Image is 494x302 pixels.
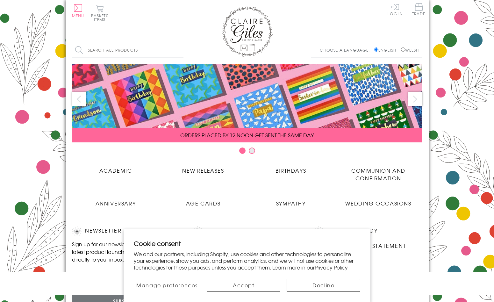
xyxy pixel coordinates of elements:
[182,167,224,174] span: New Releases
[72,195,160,207] a: Anniversary
[134,239,361,248] h2: Cookie consent
[72,92,86,106] button: prev
[72,162,160,174] a: Academic
[388,3,403,16] a: Log In
[320,47,373,53] p: Choose a language:
[72,226,180,236] h2: Newsletter
[374,47,378,52] input: English
[177,43,183,57] input: Search
[94,13,109,22] span: 0 items
[351,167,405,182] span: Communion and Confirmation
[247,195,335,207] a: Sympathy
[249,147,255,154] button: Carousel Page 2
[335,195,422,207] a: Wedding Occasions
[374,47,399,53] label: English
[207,279,280,292] button: Accept
[327,226,377,235] a: Privacy Policy
[72,43,183,57] input: Search all products
[412,3,426,16] span: Trade
[136,281,198,289] span: Manage preferences
[193,226,301,236] h2: Follow Us
[335,162,422,182] a: Communion and Confirmation
[91,5,109,21] button: Basket0 items
[134,251,361,270] p: We and our partners, including Shopify, use cookies and other technologies to personalize your ex...
[72,270,180,276] label: Email Address
[247,162,335,174] a: Birthdays
[276,199,306,207] span: Sympathy
[160,162,247,174] a: New Releases
[99,167,132,174] span: Academic
[160,195,247,207] a: Age Cards
[345,199,411,207] span: Wedding Occasions
[287,279,360,292] button: Decline
[239,147,246,154] button: Carousel Page 1 (Current Slide)
[401,47,405,52] input: Welsh
[412,3,426,17] a: Trade
[315,263,348,271] a: Privacy Policy
[72,4,84,18] button: Menu
[408,92,422,106] button: next
[72,13,84,18] span: Menu
[72,147,422,157] div: Carousel Pagination
[72,240,180,263] p: Sign up for our newsletter to receive the latest product launches, news and offers directly to yo...
[186,199,220,207] span: Age Cards
[96,199,136,207] span: Anniversary
[134,279,201,292] button: Manage preferences
[401,47,419,53] label: Welsh
[276,167,306,174] span: Birthdays
[222,6,273,57] img: Claire Giles Greetings Cards
[180,131,314,139] span: ORDERS PLACED BY 12 NOON GET SENT THE SAME DAY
